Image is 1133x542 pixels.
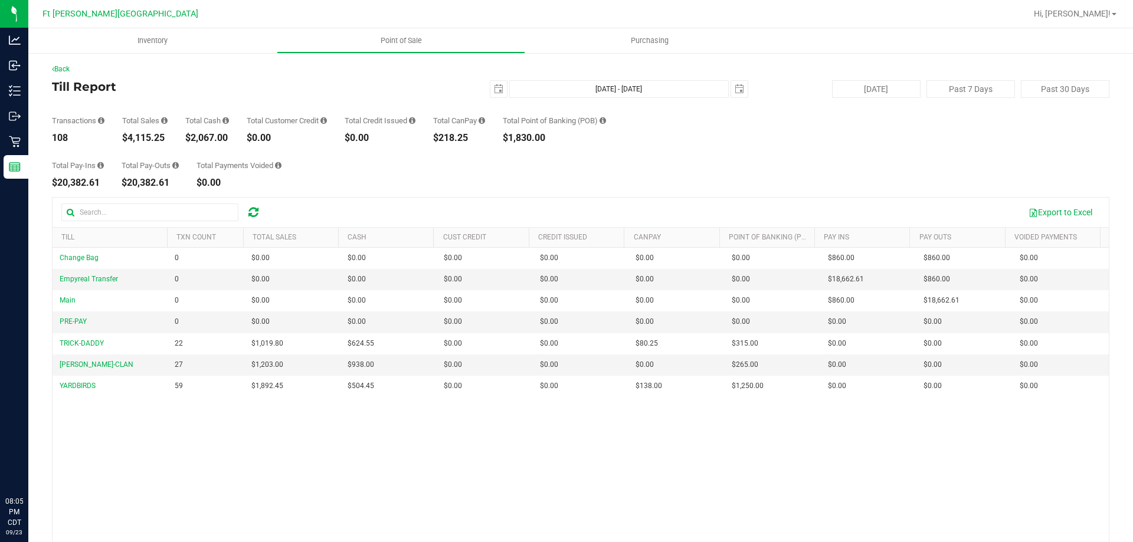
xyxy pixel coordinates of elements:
span: $0.00 [828,316,846,327]
div: Total Sales [122,117,168,124]
i: Sum of all cash pay-ins added to tills within the date range. [97,162,104,169]
a: Total Sales [253,233,296,241]
a: Cust Credit [443,233,486,241]
span: Point of Sale [365,35,438,46]
span: $0.00 [348,295,366,306]
a: Pay Ins [824,233,849,241]
span: $0.00 [828,380,846,392]
span: $860.00 [924,274,950,285]
span: $18,662.61 [828,274,864,285]
span: $0.00 [540,338,558,349]
a: Purchasing [525,28,774,53]
span: $0.00 [636,295,654,306]
a: Inventory [28,28,277,53]
i: Sum of all successful, non-voided payment transaction amounts using CanPay (as well as manual Can... [479,117,485,124]
div: $0.00 [197,178,281,188]
span: $1,203.00 [251,359,283,370]
span: $0.00 [1020,338,1038,349]
span: $624.55 [348,338,374,349]
span: $0.00 [924,380,942,392]
i: Sum of all successful, non-voided payment transaction amounts (excluding tips and transaction fee... [161,117,168,124]
a: Point of Sale [277,28,525,53]
span: $0.00 [1020,316,1038,327]
span: 22 [175,338,183,349]
div: $20,382.61 [122,178,179,188]
span: select [490,81,507,97]
i: Sum of all successful, non-voided cash payment transaction amounts (excluding tips and transactio... [222,117,229,124]
inline-svg: Outbound [9,110,21,122]
span: 0 [175,252,179,264]
div: Total Cash [185,117,229,124]
inline-svg: Inventory [9,85,21,97]
div: $2,067.00 [185,133,229,143]
span: $0.00 [732,274,750,285]
a: Voided Payments [1014,233,1077,241]
span: [PERSON_NAME]-CLAN [60,360,133,369]
div: Total Pay-Ins [52,162,104,169]
span: $80.25 [636,338,658,349]
span: $0.00 [444,252,462,264]
button: Export to Excel [1021,202,1100,222]
div: $4,115.25 [122,133,168,143]
span: 0 [175,274,179,285]
span: $0.00 [924,359,942,370]
div: $0.00 [247,133,327,143]
h4: Till Report [52,80,404,93]
span: $0.00 [251,252,270,264]
a: Credit Issued [538,233,587,241]
span: Empyreal Transfer [60,275,118,283]
span: $0.00 [444,295,462,306]
span: $0.00 [444,316,462,327]
span: $18,662.61 [924,295,960,306]
span: 59 [175,380,183,392]
i: Sum of the successful, non-voided point-of-banking payment transaction amounts, both via payment ... [600,117,606,124]
span: $860.00 [828,252,854,264]
span: $1,892.45 [251,380,283,392]
i: Sum of all cash pay-outs removed from tills within the date range. [172,162,179,169]
div: Total Point of Banking (POB) [503,117,606,124]
span: $504.45 [348,380,374,392]
span: $315.00 [732,338,758,349]
span: $0.00 [251,295,270,306]
span: $0.00 [444,359,462,370]
a: Cash [348,233,366,241]
span: $860.00 [828,295,854,306]
a: Back [52,65,70,73]
span: $0.00 [636,316,654,327]
div: Total Customer Credit [247,117,327,124]
div: $0.00 [345,133,415,143]
span: $0.00 [540,295,558,306]
span: $0.00 [732,252,750,264]
span: $0.00 [636,252,654,264]
span: YARDBIRDS [60,382,96,390]
span: select [731,81,748,97]
p: 08:05 PM CDT [5,496,23,528]
span: $0.00 [732,316,750,327]
a: Pay Outs [919,233,951,241]
span: Purchasing [615,35,685,46]
span: Ft [PERSON_NAME][GEOGRAPHIC_DATA] [42,9,198,19]
button: Past 7 Days [926,80,1015,98]
i: Sum of all successful refund transaction amounts from purchase returns resulting in account credi... [409,117,415,124]
span: $938.00 [348,359,374,370]
span: $0.00 [444,380,462,392]
span: $0.00 [1020,274,1038,285]
span: Change Bag [60,254,99,262]
span: $0.00 [1020,380,1038,392]
span: Hi, [PERSON_NAME]! [1034,9,1111,18]
span: $138.00 [636,380,662,392]
span: $265.00 [732,359,758,370]
button: [DATE] [832,80,921,98]
span: Inventory [122,35,184,46]
span: TRICK-DADDY [60,339,104,347]
button: Past 30 Days [1021,80,1109,98]
span: Main [60,296,76,304]
span: 0 [175,295,179,306]
div: 108 [52,133,104,143]
div: Transactions [52,117,104,124]
inline-svg: Analytics [9,34,21,46]
span: $0.00 [1020,252,1038,264]
a: TXN Count [176,233,216,241]
span: $0.00 [540,359,558,370]
span: $0.00 [540,274,558,285]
